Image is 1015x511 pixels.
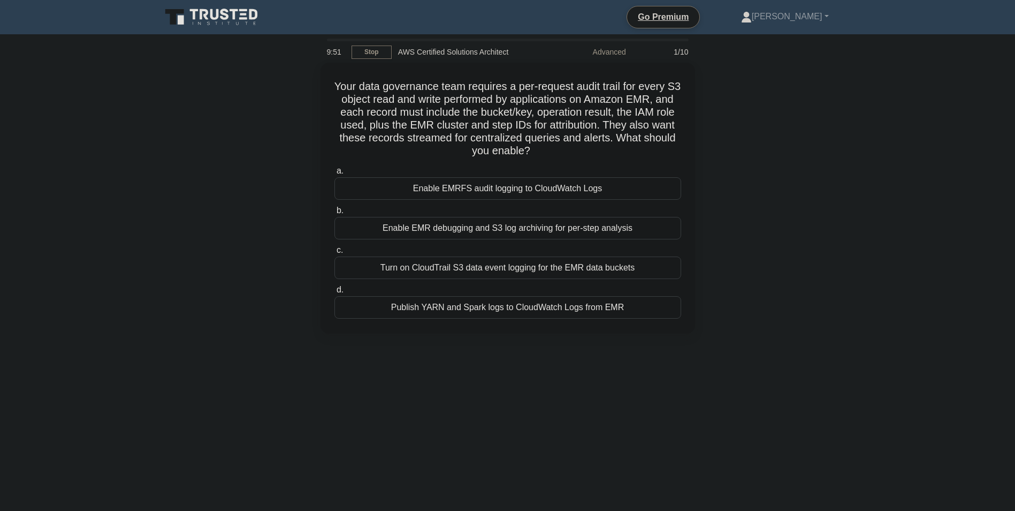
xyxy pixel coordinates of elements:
span: b. [337,206,344,215]
div: Advanced [539,41,632,63]
h5: Your data governance team requires a per-request audit trail for every S3 object read and write p... [333,80,682,158]
a: Stop [352,46,392,59]
div: 1/10 [632,41,695,63]
span: d. [337,285,344,294]
div: Enable EMR debugging and S3 log archiving for per-step analysis [334,217,681,239]
a: Go Premium [631,10,695,24]
span: c. [337,245,343,254]
a: [PERSON_NAME] [715,6,854,27]
div: Publish YARN and Spark logs to CloudWatch Logs from EMR [334,296,681,319]
span: a. [337,166,344,175]
div: Enable EMRFS audit logging to CloudWatch Logs [334,177,681,200]
div: 9:51 [320,41,352,63]
div: AWS Certified Solutions Architect [392,41,539,63]
div: Turn on CloudTrail S3 data event logging for the EMR data buckets [334,257,681,279]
